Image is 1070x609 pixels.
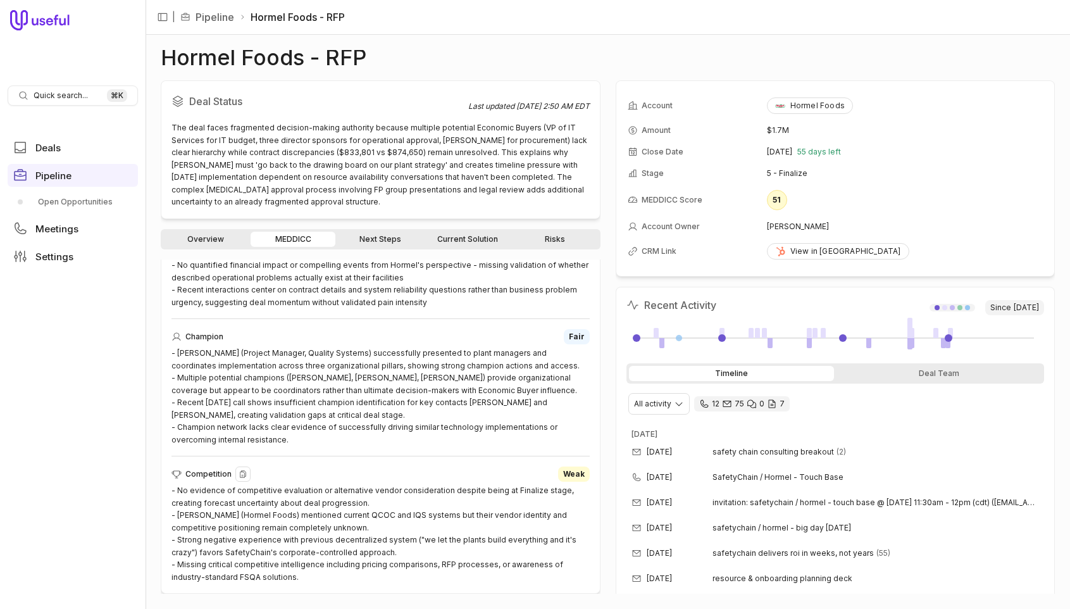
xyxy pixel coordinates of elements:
div: 51 [767,190,787,210]
div: Deal Team [837,366,1042,381]
div: - No evidence of competitive evaluation or alternative vendor consideration despite being at Fina... [171,484,590,583]
div: The deal faces fragmented decision-making authority because multiple potential Economic Buyers (V... [171,122,590,208]
span: Pipeline [35,171,72,180]
span: MEDDICC Score [642,195,702,205]
h2: Recent Activity [626,298,716,313]
a: Current Solution [425,232,510,247]
div: Hormel Foods [775,101,845,111]
a: Next Steps [338,232,423,247]
div: Champion [171,329,590,344]
td: [PERSON_NAME] [767,217,1043,237]
span: Account Owner [642,222,700,232]
a: Deals [8,136,138,159]
span: 55 emails in thread [876,548,890,558]
span: Amount [642,125,671,135]
span: Weak [563,469,585,479]
span: Fair [569,332,585,342]
time: [DATE] [647,548,672,558]
span: Quick search... [34,91,88,101]
span: invitation: safetychain / hormel - touch base @ [DATE] 11:30am - 12pm (cdt) ([EMAIL_ADDRESS][DOMA... [712,498,1040,508]
span: safetychain delivers roi in weeks, not years [712,548,874,558]
h2: Deal Status [171,91,468,111]
span: resource & onboarding planning deck [712,574,852,584]
time: [DATE] [631,429,657,439]
td: 5 - Finalize [767,163,1043,184]
a: Pipeline [8,164,138,187]
time: [DATE] [647,472,672,482]
div: View in [GEOGRAPHIC_DATA] [775,246,901,256]
span: safety chain consulting breakout [712,447,834,457]
button: Collapse sidebar [153,8,172,27]
span: safetychain / hormel - big day [DATE] [712,523,851,533]
time: [DATE] [767,147,792,157]
a: View in [GEOGRAPHIC_DATA] [767,243,909,260]
h1: Hormel Foods - RFP [161,50,366,65]
span: | [172,9,175,25]
a: MEDDICC [251,232,335,247]
button: Hormel Foods [767,97,853,114]
span: Close Date [642,147,683,157]
a: Meetings [8,217,138,240]
time: [DATE] [647,498,672,508]
time: [DATE] [647,523,672,533]
time: [DATE] [647,574,672,584]
a: Risks [513,232,597,247]
time: [DATE] [1014,303,1039,313]
kbd: ⌘ K [107,89,127,102]
span: Since [985,300,1044,315]
div: Timeline [629,366,834,381]
div: Last updated [468,101,590,111]
span: Settings [35,252,73,261]
div: Pipeline submenu [8,192,138,212]
time: [DATE] [647,447,672,457]
span: Stage [642,168,664,179]
time: [DATE] 2:50 AM EDT [516,101,590,111]
span: 55 days left [797,147,841,157]
div: 12 calls and 75 email threads [694,396,790,411]
a: Settings [8,245,138,268]
a: Open Opportunities [8,192,138,212]
li: Hormel Foods - RFP [239,9,345,25]
span: Meetings [35,224,78,234]
a: Overview [163,232,248,247]
span: Account [642,101,673,111]
span: SafetyChain / Hormel - Touch Base [712,472,1024,482]
div: - [PERSON_NAME] (Project Manager, Quality Systems) successfully presented to plant managers and c... [171,347,590,446]
span: 2 emails in thread [837,447,846,457]
a: Pipeline [196,9,234,25]
span: CRM Link [642,246,676,256]
div: - Most pain points are assumptions by SafetyChain reps ("probably leaving money on the plant floo... [171,210,590,308]
td: $1.7M [767,120,1043,141]
div: Competition [171,467,590,482]
span: Deals [35,143,61,153]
